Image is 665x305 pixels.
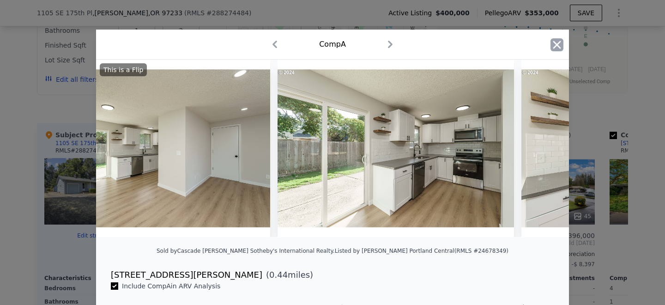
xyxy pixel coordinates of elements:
[262,268,313,281] span: ( miles)
[111,268,262,281] div: [STREET_ADDRESS][PERSON_NAME]
[34,60,270,237] img: Property Img
[118,282,224,290] span: Include Comp A in ARV Analysis
[100,63,147,76] div: This is a Flip
[278,60,514,237] img: Property Img
[319,39,346,50] div: Comp A
[335,248,508,254] div: Listed by [PERSON_NAME] Portland Central (RMLS #24678349)
[157,248,335,254] div: Sold by Cascade [PERSON_NAME] Sotheby's International Realty .
[269,270,288,280] span: 0.44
